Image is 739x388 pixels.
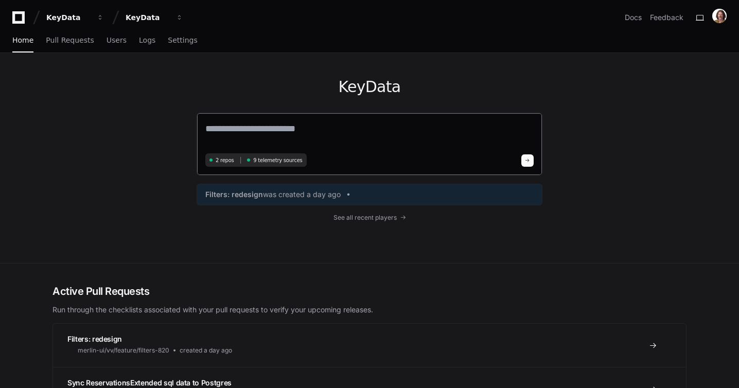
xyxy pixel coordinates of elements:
a: Powered byPylon [73,56,125,64]
a: See all recent players [197,214,542,222]
a: Settings [168,29,197,52]
a: Home [12,29,33,52]
span: Filters: redesign [205,189,263,200]
button: KeyData [121,8,187,27]
h1: KeyData [197,78,542,96]
p: Run through the checklists associated with your pull requests to verify your upcoming releases. [52,305,687,315]
a: Docs [625,12,642,23]
span: See all recent players [333,214,397,222]
span: created a day ago [180,346,232,355]
span: was created a day ago [263,189,341,200]
button: Feedback [650,12,683,23]
span: Settings [168,37,197,43]
a: Pull Requests [46,29,94,52]
span: Home [12,37,33,43]
img: ACg8ocLxjWwHaTxEAox3-XWut-danNeJNGcmSgkd_pWXDZ2crxYdQKg=s96-c [712,9,727,23]
span: Pull Requests [46,37,94,43]
a: Filters: redesignmerlin-ui/vv/feature/filters-820created a day ago [53,324,686,367]
h2: Active Pull Requests [52,284,687,298]
span: Logs [139,37,155,43]
a: Logs [139,29,155,52]
a: Filters: redesignwas created a day ago [205,189,534,200]
div: KeyData [46,12,91,23]
span: Filters: redesign [67,334,122,343]
span: Sync ReservationsExtended sql data to Postgres [67,378,232,387]
span: Users [107,37,127,43]
a: Users [107,29,127,52]
span: merlin-ui/vv/feature/filters-820 [78,346,169,355]
div: KeyData [126,12,170,23]
span: 2 repos [216,156,234,164]
span: Pylon [102,57,125,64]
button: KeyData [42,8,108,27]
span: 9 telemetry sources [253,156,302,164]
